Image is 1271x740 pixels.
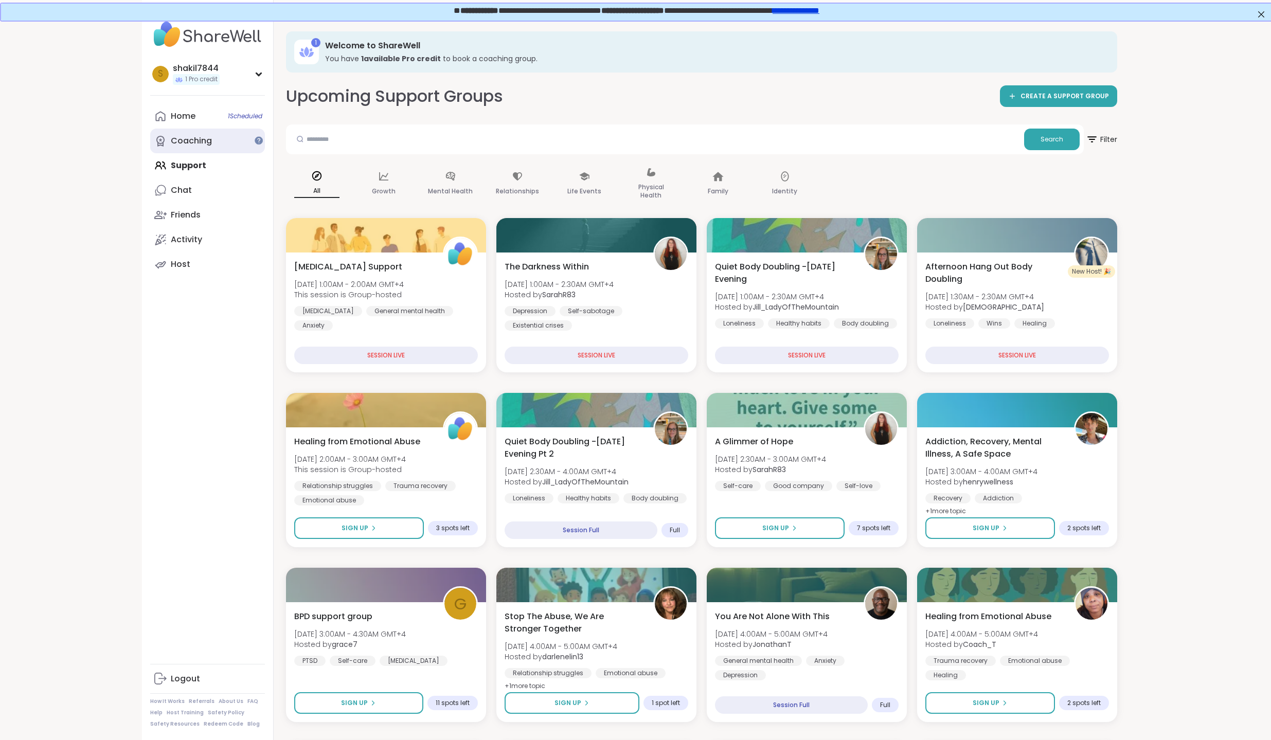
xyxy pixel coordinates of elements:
[715,656,802,666] div: General mental health
[554,698,581,708] span: Sign Up
[975,493,1022,503] div: Addiction
[715,454,826,464] span: [DATE] 2:30AM - 3:00AM GMT+4
[171,185,192,196] div: Chat
[925,629,1038,639] span: [DATE] 4:00AM - 5:00AM GMT+4
[454,592,467,616] span: g
[1076,238,1107,270] img: KarmaKat42
[925,639,1038,649] span: Hosted by
[963,477,1013,487] b: henrywellness
[150,709,163,716] a: Help
[505,610,642,635] span: Stop The Abuse, We Are Stronger Together
[1021,92,1109,101] span: CREATE A SUPPORT GROUP
[505,279,614,290] span: [DATE] 1:00AM - 2:30AM GMT+4
[925,670,966,680] div: Healing
[753,464,786,475] b: SarahR83
[341,698,368,708] span: Sign Up
[342,524,368,533] span: Sign Up
[171,259,190,270] div: Host
[715,639,828,649] span: Hosted by
[505,652,617,662] span: Hosted by
[150,720,200,728] a: Safety Resources
[294,185,339,198] p: All
[670,526,680,534] span: Full
[753,302,839,312] b: Jill_LadyOfTheMountain
[925,318,974,329] div: Loneliness
[325,53,1103,64] h3: You have to book a coaching group.
[1041,135,1063,144] span: Search
[171,111,195,122] div: Home
[366,306,453,316] div: General mental health
[925,517,1055,539] button: Sign Up
[173,63,220,74] div: shakil7844
[330,656,375,666] div: Self-care
[150,129,265,153] a: Coaching
[204,720,243,728] a: Redeem Code
[505,290,614,300] span: Hosted by
[294,464,406,475] span: This session is Group-hosted
[150,203,265,227] a: Friends
[715,481,761,491] div: Self-care
[436,699,470,707] span: 11 spots left
[715,302,839,312] span: Hosted by
[715,347,899,364] div: SESSION LIVE
[1076,413,1107,445] img: henrywellness
[150,16,265,52] img: ShareWell Nav Logo
[150,252,265,277] a: Host
[857,524,890,532] span: 7 spots left
[834,318,897,329] div: Body doubling
[925,466,1037,477] span: [DATE] 3:00AM - 4:00AM GMT+4
[444,413,476,445] img: ShareWell
[294,279,404,290] span: [DATE] 1:00AM - 2:00AM GMT+4
[294,481,381,491] div: Relationship struggles
[332,639,357,649] b: grace7
[542,290,576,300] b: SarahR83
[505,261,589,273] span: The Darkness Within
[150,178,265,203] a: Chat
[1076,588,1107,620] img: Coach_T
[1068,265,1115,278] div: New Host! 🎉
[542,652,583,662] b: darlenelin13
[806,656,845,666] div: Anxiety
[963,302,1044,312] b: [DEMOGRAPHIC_DATA]
[505,692,639,714] button: Sign Up
[715,464,826,475] span: Hosted by
[171,673,200,684] div: Logout
[171,135,212,147] div: Coaching
[505,493,553,503] div: Loneliness
[294,517,424,539] button: Sign Up
[925,692,1055,714] button: Sign Up
[505,641,617,652] span: [DATE] 4:00AM - 5:00AM GMT+4
[505,521,657,539] div: Session Full
[1000,656,1070,666] div: Emotional abuse
[715,610,830,623] span: You Are Not Alone With This
[963,639,996,649] b: Coach_T
[973,524,999,533] span: Sign Up
[715,670,766,680] div: Depression
[171,234,202,245] div: Activity
[925,477,1037,487] span: Hosted by
[496,185,539,197] p: Relationships
[629,181,674,202] p: Physical Health
[294,629,406,639] span: [DATE] 3:00AM - 4:30AM GMT+4
[560,306,622,316] div: Self-sabotage
[865,238,897,270] img: Jill_LadyOfTheMountain
[361,53,441,64] b: 1 available Pro credit
[150,666,265,691] a: Logout
[208,709,244,716] a: Safety Policy
[1067,699,1101,707] span: 2 spots left
[294,320,333,331] div: Anxiety
[255,136,263,145] iframe: Spotlight
[925,261,1063,285] span: Afternoon Hang Out Body Doubling
[228,112,262,120] span: 1 Scheduled
[558,493,619,503] div: Healthy habits
[247,698,258,705] a: FAQ
[925,610,1051,623] span: Healing from Emotional Abuse
[294,692,423,714] button: Sign Up
[542,477,629,487] b: Jill_LadyOfTheMountain
[715,292,839,302] span: [DATE] 1:00AM - 2:30AM GMT+4
[655,238,687,270] img: SarahR83
[436,524,470,532] span: 3 spots left
[715,696,868,714] div: Session Full
[880,701,890,709] span: Full
[1014,318,1055,329] div: Healing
